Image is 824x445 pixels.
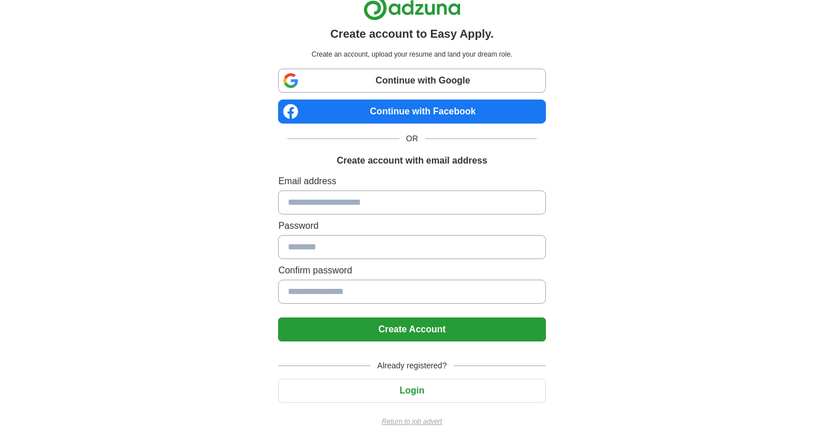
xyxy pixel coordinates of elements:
p: Create an account, upload your resume and land your dream role. [280,49,543,59]
button: Login [278,379,545,403]
span: Already registered? [370,360,453,372]
a: Return to job advert [278,416,545,427]
a: Continue with Facebook [278,100,545,124]
h1: Create account to Easy Apply. [330,25,494,42]
h1: Create account with email address [336,154,487,168]
label: Password [278,219,545,233]
button: Create Account [278,317,545,341]
label: Email address [278,174,545,188]
a: Login [278,386,545,395]
label: Confirm password [278,264,545,277]
span: OR [399,133,425,145]
a: Continue with Google [278,69,545,93]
